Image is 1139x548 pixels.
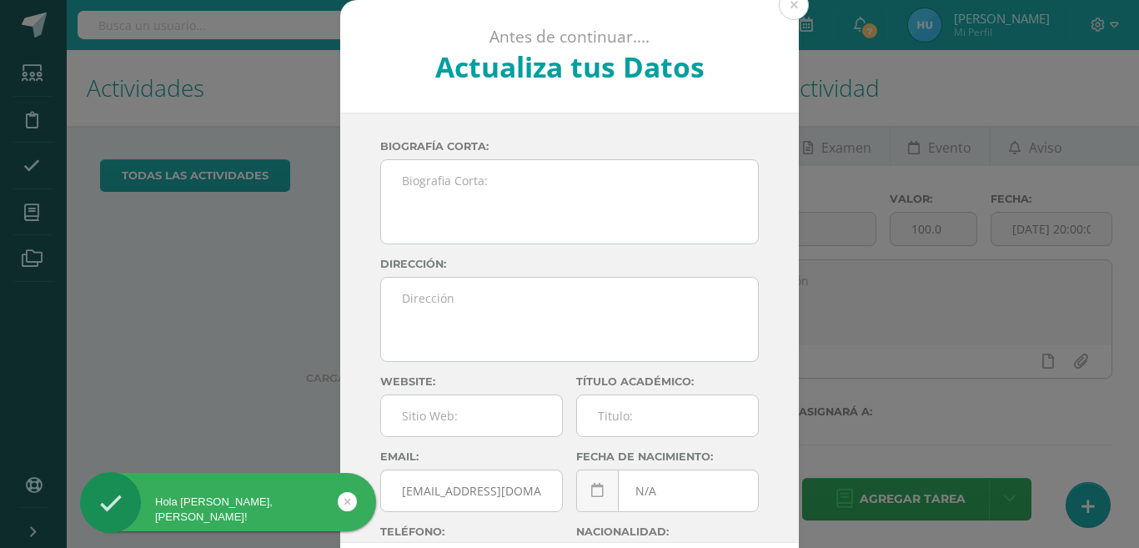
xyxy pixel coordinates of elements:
input: Titulo: [577,395,758,436]
label: Fecha de nacimiento: [576,450,759,463]
div: Hola [PERSON_NAME], [PERSON_NAME]! [80,495,376,525]
label: Nacionalidad: [576,525,759,538]
input: Sitio Web: [381,395,562,436]
h2: Actualiza tus Datos [385,48,755,86]
label: Biografía corta: [380,140,759,153]
input: Fecha de Nacimiento: [577,470,758,511]
p: Antes de continuar.... [385,27,755,48]
label: Título académico: [576,375,759,388]
label: Teléfono: [380,525,563,538]
label: Website: [380,375,563,388]
input: Correo Electronico: [381,470,562,511]
label: Email: [380,450,563,463]
label: Dirección: [380,258,759,270]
